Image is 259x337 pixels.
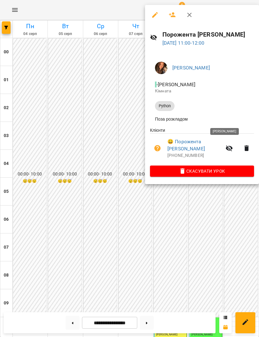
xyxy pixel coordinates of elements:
[167,153,222,159] p: [PHONE_NUMBER]
[150,127,254,166] ul: Клієнти
[155,88,249,94] p: Кімната
[172,65,210,71] a: [PERSON_NAME]
[162,30,254,39] h6: Порожента [PERSON_NAME]
[167,138,222,153] a: 😀 Порожента [PERSON_NAME]
[155,167,249,175] span: Скасувати Урок
[155,103,175,109] span: Python
[150,166,254,177] button: Скасувати Урок
[150,113,254,125] li: Поза розкладом
[162,40,205,46] a: [DATE] 11:00-12:00
[150,141,165,156] button: Візит ще не сплачено. Додати оплату?
[155,62,167,74] img: ab4009e934c7439b32ac48f4cd77c683.jpg
[155,82,197,87] span: - [PERSON_NAME]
